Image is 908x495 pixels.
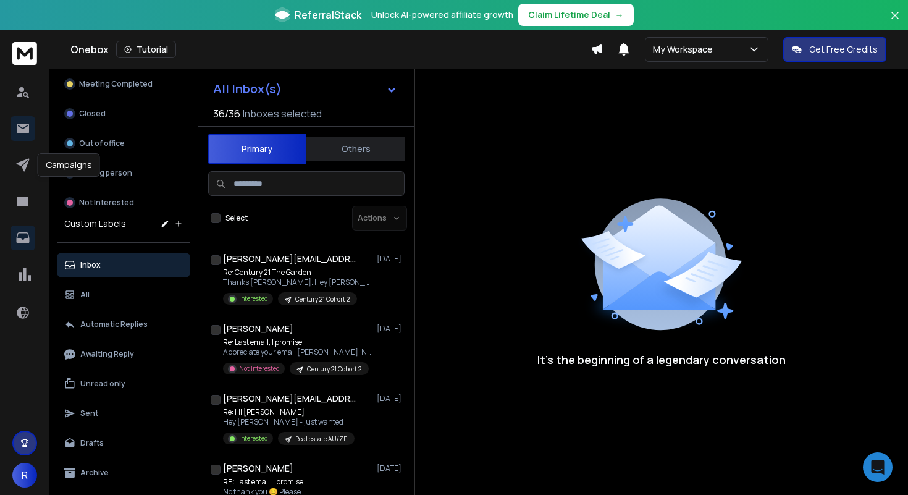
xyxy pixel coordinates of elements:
[70,41,591,58] div: Onebox
[57,253,190,277] button: Inbox
[80,349,134,359] p: Awaiting Reply
[213,83,282,95] h1: All Inbox(s)
[208,134,306,164] button: Primary
[64,218,126,230] h3: Custom Labels
[57,371,190,396] button: Unread only
[80,438,104,448] p: Drafts
[518,4,634,26] button: Claim Lifetime Deal→
[243,106,322,121] h3: Inboxes selected
[537,351,786,368] p: It’s the beginning of a legendary conversation
[223,268,371,277] p: Re: Century 21 The Garden
[653,43,718,56] p: My Workspace
[223,407,355,417] p: Re: Hi [PERSON_NAME]
[371,9,513,21] p: Unlock AI-powered affiliate growth
[377,254,405,264] p: [DATE]
[223,477,369,487] p: RE: Last email, I promise
[80,408,98,418] p: Sent
[57,282,190,307] button: All
[307,365,361,374] p: Century 21 Cohort 2
[57,190,190,215] button: Not Interested
[116,41,176,58] button: Tutorial
[38,153,100,177] div: Campaigns
[80,319,148,329] p: Automatic Replies
[225,213,248,223] label: Select
[79,79,153,89] p: Meeting Completed
[783,37,886,62] button: Get Free Credits
[223,277,371,287] p: Thanks [PERSON_NAME]. Hey [PERSON_NAME]/[PERSON_NAME] - nice
[306,135,405,163] button: Others
[79,138,125,148] p: Out of office
[12,463,37,488] button: R
[223,347,371,357] p: Appreciate your email [PERSON_NAME]. No,
[80,468,109,478] p: Archive
[239,294,268,303] p: Interested
[57,131,190,156] button: Out of office
[223,392,359,405] h1: [PERSON_NAME][EMAIL_ADDRESS][DOMAIN_NAME]
[863,452,893,482] div: Open Intercom Messenger
[377,463,405,473] p: [DATE]
[80,379,125,389] p: Unread only
[239,434,268,443] p: Interested
[615,9,624,21] span: →
[223,323,293,335] h1: [PERSON_NAME]
[57,401,190,426] button: Sent
[295,295,350,304] p: Century 21 Cohort 2
[295,7,361,22] span: ReferralStack
[223,337,371,347] p: Re: Last email, I promise
[223,253,359,265] h1: [PERSON_NAME][EMAIL_ADDRESS][PERSON_NAME][DOMAIN_NAME] +2
[239,364,280,373] p: Not Interested
[79,168,132,178] p: Wrong person
[295,434,347,444] p: Real estate AU/ZE
[57,431,190,455] button: Drafts
[57,161,190,185] button: Wrong person
[79,109,106,119] p: Closed
[57,342,190,366] button: Awaiting Reply
[57,460,190,485] button: Archive
[223,417,355,427] p: Hey [PERSON_NAME] - just wanted
[80,260,101,270] p: Inbox
[213,106,240,121] span: 36 / 36
[887,7,903,37] button: Close banner
[57,101,190,126] button: Closed
[57,312,190,337] button: Automatic Replies
[377,324,405,334] p: [DATE]
[223,462,293,475] h1: [PERSON_NAME]
[57,72,190,96] button: Meeting Completed
[79,198,134,208] p: Not Interested
[80,290,90,300] p: All
[809,43,878,56] p: Get Free Credits
[377,394,405,404] p: [DATE]
[203,77,407,101] button: All Inbox(s)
